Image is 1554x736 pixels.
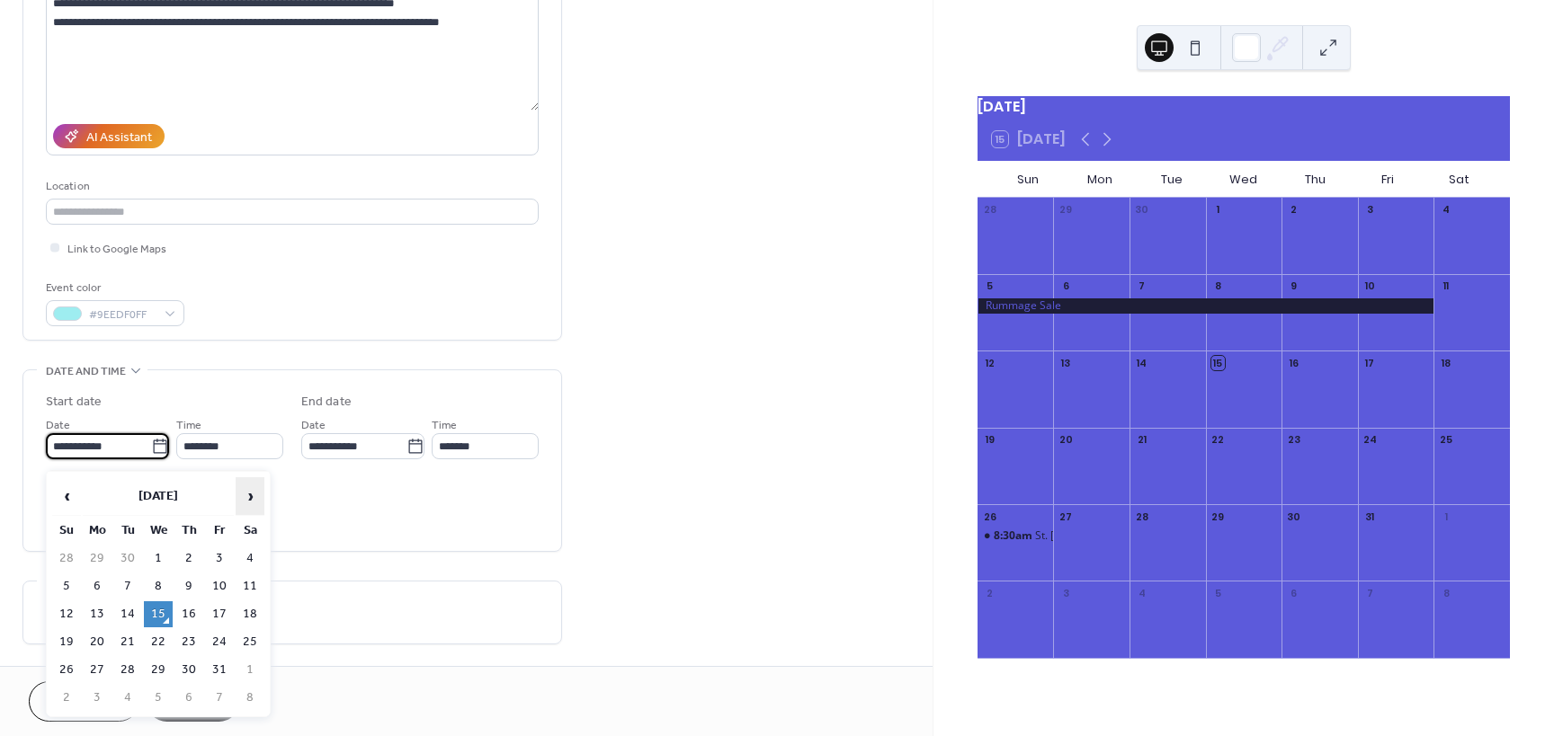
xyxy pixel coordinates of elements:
[1211,433,1225,447] div: 22
[1287,203,1300,217] div: 2
[1058,279,1072,293] div: 6
[144,685,173,711] td: 5
[1208,162,1280,198] div: Wed
[1363,586,1377,599] div: 7
[174,601,203,627] td: 16
[83,545,112,572] td: 29
[205,545,234,572] td: 3
[1211,510,1225,523] div: 29
[983,433,996,447] div: 19
[1135,203,1148,217] div: 30
[1136,162,1208,198] div: Tue
[1363,510,1377,523] div: 31
[144,573,173,599] td: 8
[301,393,352,412] div: End date
[236,573,264,599] td: 11
[983,356,996,369] div: 12
[174,629,203,655] td: 23
[83,601,112,627] td: 13
[83,477,234,516] th: [DATE]
[992,162,1064,198] div: Sun
[46,279,181,297] div: Event color
[83,629,112,655] td: 20
[1135,356,1148,369] div: 14
[83,518,112,544] th: Mo
[1287,356,1300,369] div: 16
[144,518,173,544] th: We
[113,518,142,544] th: Tu
[1058,203,1072,217] div: 29
[1211,586,1225,599] div: 5
[86,129,152,147] div: AI Assistant
[53,124,165,148] button: AI Assistant
[1035,528,1239,544] div: St. [PERSON_NAME]'s Appreciation Mass
[83,685,112,711] td: 3
[1439,203,1452,217] div: 4
[113,629,142,655] td: 21
[301,416,326,435] span: Date
[1439,279,1452,293] div: 11
[83,573,112,599] td: 6
[46,393,102,412] div: Start date
[1058,433,1072,447] div: 20
[53,478,80,514] span: ‹
[176,416,201,435] span: Time
[1363,356,1377,369] div: 17
[1287,586,1300,599] div: 6
[174,518,203,544] th: Th
[67,240,166,259] span: Link to Google Maps
[1211,279,1225,293] div: 8
[1287,433,1300,447] div: 23
[1058,356,1072,369] div: 13
[52,629,81,655] td: 19
[89,306,156,324] span: #9EEDF0FF
[994,528,1035,544] span: 8:30am
[983,279,996,293] div: 5
[46,362,126,381] span: Date and time
[52,601,81,627] td: 12
[1363,203,1377,217] div: 3
[29,681,139,722] button: Cancel
[113,685,142,711] td: 4
[237,478,263,514] span: ›
[46,416,70,435] span: Date
[1280,162,1352,198] div: Thu
[432,416,457,435] span: Time
[205,573,234,599] td: 10
[236,657,264,683] td: 1
[1058,586,1072,599] div: 3
[236,518,264,544] th: Sa
[1287,510,1300,523] div: 30
[174,685,203,711] td: 6
[46,177,535,196] div: Location
[1287,279,1300,293] div: 9
[174,545,203,572] td: 2
[1439,356,1452,369] div: 18
[978,96,1510,118] div: [DATE]
[1439,433,1452,447] div: 25
[144,601,173,627] td: 15
[174,657,203,683] td: 30
[1363,279,1377,293] div: 10
[1424,162,1496,198] div: Sat
[978,528,1054,544] div: St. Joseph's Appreciation Mass
[1064,162,1136,198] div: Mon
[205,629,234,655] td: 24
[1211,356,1225,369] div: 15
[236,685,264,711] td: 8
[144,545,173,572] td: 1
[983,203,996,217] div: 28
[205,685,234,711] td: 7
[1439,510,1452,523] div: 1
[1135,510,1148,523] div: 28
[236,629,264,655] td: 25
[174,573,203,599] td: 9
[236,601,264,627] td: 18
[983,510,996,523] div: 26
[52,657,81,683] td: 26
[1211,203,1225,217] div: 1
[83,657,112,683] td: 27
[205,518,234,544] th: Fr
[1135,279,1148,293] div: 7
